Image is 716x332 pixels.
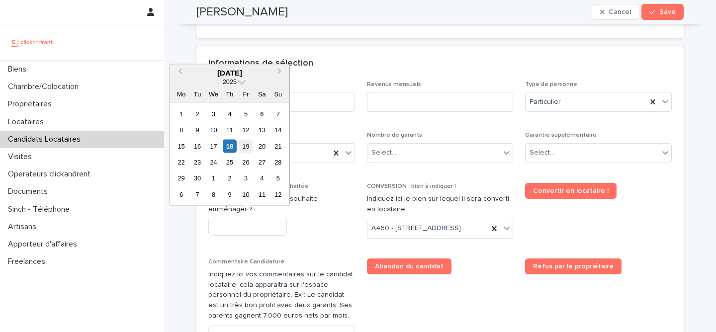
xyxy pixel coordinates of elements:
div: Choose Sunday, 7 September 2025 [271,107,285,120]
span: A460 - [STREET_ADDRESS] [371,223,461,234]
span: Particulier [530,97,561,107]
div: Choose Thursday, 4 September 2025 [223,107,236,120]
div: Choose Tuesday, 16 September 2025 [190,139,204,153]
div: Choose Friday, 26 September 2025 [239,156,253,169]
button: Previous Month [171,65,187,81]
div: Choose Saturday, 11 October 2025 [255,187,268,201]
p: Candidats Locataires [4,135,89,144]
img: UCB0brd3T0yccxBKYDjQ [8,32,56,52]
span: Convertir en locataire ! [533,187,609,194]
div: Choose Wednesday, 24 September 2025 [207,156,220,169]
p: Apporteur d'affaires [4,240,85,249]
div: Select... [530,148,554,158]
div: Select... [371,148,396,158]
div: Choose Saturday, 27 September 2025 [255,156,268,169]
div: Sa [255,87,268,100]
div: Choose Wednesday, 17 September 2025 [207,139,220,153]
div: Su [271,87,285,100]
span: 2025 [223,78,237,85]
div: Choose Wednesday, 3 September 2025 [207,107,220,120]
p: Indiquez ici le bien sur lequel il sera converti en locataire. [367,194,514,215]
div: Choose Friday, 3 October 2025 [239,171,253,185]
div: Choose Monday, 22 September 2025 [175,156,188,169]
span: Cancel [609,8,631,15]
div: Choose Friday, 12 September 2025 [239,123,253,137]
div: Choose Sunday, 21 September 2025 [271,139,285,153]
p: Operateurs clickandrent [4,169,98,179]
div: Choose Thursday, 11 September 2025 [223,123,236,137]
div: Choose Monday, 8 September 2025 [175,123,188,137]
div: Choose Thursday, 9 October 2025 [223,187,236,201]
a: Convertir en locataire ! [525,183,617,199]
div: Choose Tuesday, 23 September 2025 [190,156,204,169]
div: [DATE] [170,68,289,77]
div: Choose Monday, 6 October 2025 [175,187,188,201]
div: Choose Wednesday, 1 October 2025 [207,171,220,185]
div: Choose Thursday, 25 September 2025 [223,156,236,169]
a: Abandon du candidat [367,258,451,274]
div: Choose Tuesday, 7 October 2025 [190,187,204,201]
span: Abandon du candidat [375,263,444,270]
span: CONVERSION : bien à indiquer ! [367,183,456,189]
div: month 2025-09 [173,105,286,202]
span: Save [659,8,676,15]
button: Next Month [272,65,288,81]
span: Garantie supplémentaire [525,132,597,138]
div: Choose Sunday, 5 October 2025 [271,171,285,185]
p: Locataires [4,117,52,127]
p: Sinch - Téléphone [4,205,78,214]
div: Choose Sunday, 12 October 2025 [271,187,285,201]
span: Revenus mensuels [367,82,421,87]
div: Choose Sunday, 14 September 2025 [271,123,285,137]
p: Visites [4,152,40,162]
div: Choose Monday, 1 September 2025 [175,107,188,120]
div: Choose Thursday, 2 October 2025 [223,171,236,185]
a: Refus par le propriétaire [525,258,622,274]
div: Choose Sunday, 28 September 2025 [271,156,285,169]
div: We [207,87,220,100]
span: Commentaire Candidature [208,259,284,265]
p: Propriétaires [4,99,60,109]
div: Choose Saturday, 13 September 2025 [255,123,268,137]
div: Choose Tuesday, 2 September 2025 [190,107,204,120]
div: Choose Monday, 15 September 2025 [175,139,188,153]
div: Mo [175,87,188,100]
div: Choose Friday, 5 September 2025 [239,107,253,120]
button: Save [641,4,684,20]
p: Chambre/Colocation [4,82,87,91]
p: Documents [4,187,56,196]
div: Choose Thursday, 18 September 2025 [223,139,236,153]
button: Cancel [592,4,639,20]
span: Type de personne [525,82,577,87]
div: Choose Wednesday, 8 October 2025 [207,187,220,201]
div: Tu [190,87,204,100]
div: Choose Monday, 29 September 2025 [175,171,188,185]
div: Fr [239,87,253,100]
h2: Informations de sélection [208,58,313,69]
div: Choose Friday, 19 September 2025 [239,139,253,153]
p: Biens [4,65,34,74]
p: Indiquez ici vos commentaires sur le candidat locataire, cela apparaitra sur l'espace personnel d... [208,269,355,321]
div: Choose Saturday, 6 September 2025 [255,107,268,120]
div: Choose Wednesday, 10 September 2025 [207,123,220,137]
div: Choose Tuesday, 30 September 2025 [190,171,204,185]
p: Artisans [4,222,44,232]
div: Choose Saturday, 20 September 2025 [255,139,268,153]
span: Refus par le propriétaire [533,263,614,270]
div: Choose Tuesday, 9 September 2025 [190,123,204,137]
div: Choose Saturday, 4 October 2025 [255,171,268,185]
span: Nombre de garants [367,132,422,138]
div: Choose Friday, 10 October 2025 [239,187,253,201]
p: Freelances [4,257,53,266]
h2: [PERSON_NAME] [196,5,288,19]
div: Th [223,87,236,100]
